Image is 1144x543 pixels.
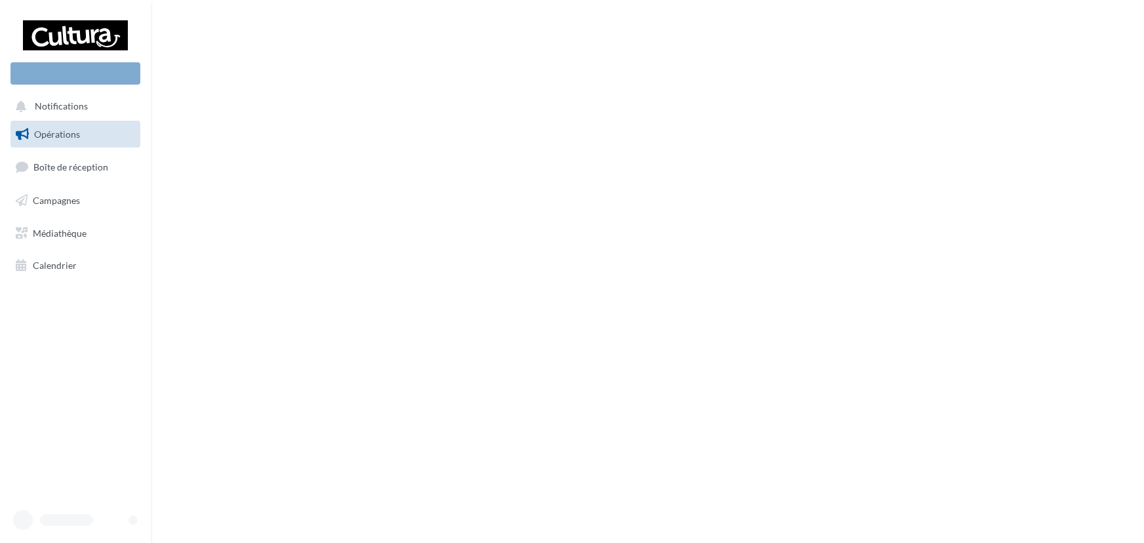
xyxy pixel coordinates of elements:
a: Boîte de réception [8,153,143,181]
span: Médiathèque [33,227,87,238]
span: Campagnes [33,195,80,206]
span: Calendrier [33,260,77,271]
a: Médiathèque [8,220,143,247]
a: Opérations [8,121,143,148]
span: Opérations [34,129,80,140]
a: Calendrier [8,252,143,279]
span: Notifications [35,101,88,112]
div: Nouvelle campagne [10,62,140,85]
a: Campagnes [8,187,143,214]
span: Boîte de réception [33,161,108,172]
